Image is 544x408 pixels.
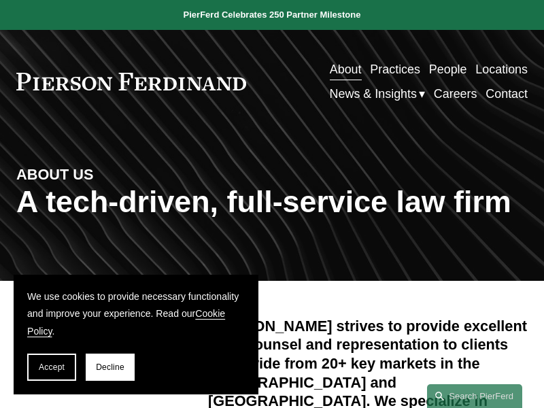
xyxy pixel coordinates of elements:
[86,354,135,381] button: Decline
[27,354,76,381] button: Accept
[330,57,362,82] a: About
[370,57,420,82] a: Practices
[39,362,65,372] span: Accept
[16,184,528,219] h1: A tech-driven, full-service law firm
[429,57,467,82] a: People
[330,82,425,106] a: folder dropdown
[427,384,522,408] a: Search this site
[475,57,528,82] a: Locations
[96,362,124,372] span: Decline
[27,288,245,340] p: We use cookies to provide necessary functionality and improve your experience. Read our .
[27,308,225,336] a: Cookie Policy
[14,275,258,394] section: Cookie banner
[434,82,477,106] a: Careers
[486,82,528,106] a: Contact
[330,83,417,105] span: News & Insights
[16,166,94,183] strong: ABOUT US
